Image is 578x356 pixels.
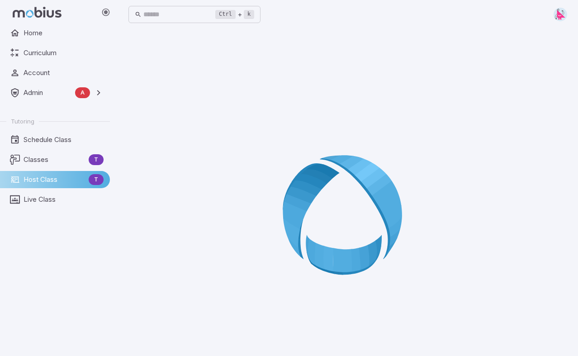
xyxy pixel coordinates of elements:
[89,175,104,184] span: T
[75,88,90,97] span: A
[24,48,104,58] span: Curriculum
[244,10,254,19] kbd: k
[89,155,104,164] span: T
[24,155,85,165] span: Classes
[24,28,104,38] span: Home
[554,8,567,21] img: right-triangle.svg
[215,10,236,19] kbd: Ctrl
[215,9,254,20] div: +
[24,88,71,98] span: Admin
[11,117,34,125] span: Tutoring
[24,68,104,78] span: Account
[24,135,104,145] span: Schedule Class
[24,195,104,204] span: Live Class
[24,175,85,185] span: Host Class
